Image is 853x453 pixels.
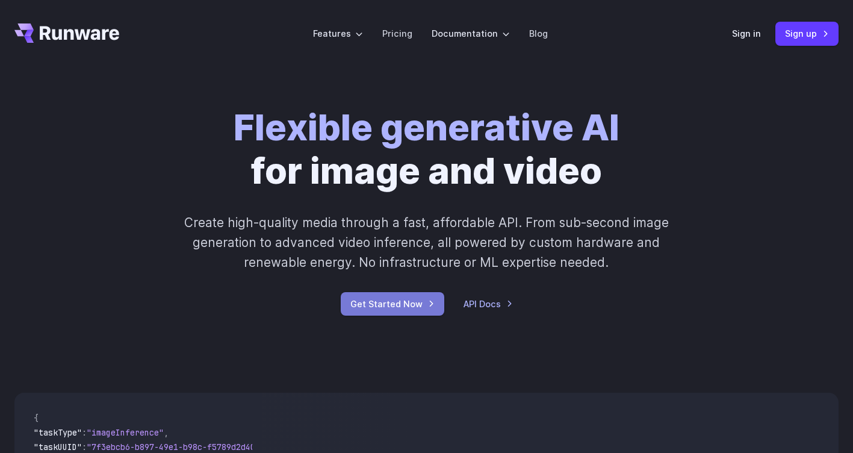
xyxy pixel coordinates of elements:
[82,427,87,438] span: :
[234,106,619,193] h1: for image and video
[164,427,169,438] span: ,
[163,213,690,273] p: Create high-quality media through a fast, affordable API. From sub-second image generation to adv...
[529,27,548,40] a: Blog
[34,427,82,438] span: "taskType"
[432,27,510,40] label: Documentation
[82,442,87,452] span: :
[34,442,82,452] span: "taskUUID"
[34,413,39,423] span: {
[87,442,270,452] span: "7f3ebcb6-b897-49e1-b98c-f5789d2d40d7"
[234,105,619,149] strong: Flexible generative AI
[464,297,513,311] a: API Docs
[87,427,164,438] span: "imageInference"
[313,27,363,40] label: Features
[341,292,444,316] a: Get Started Now
[775,22,839,45] a: Sign up
[732,27,761,40] a: Sign in
[382,27,412,40] a: Pricing
[14,23,119,43] a: Go to /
